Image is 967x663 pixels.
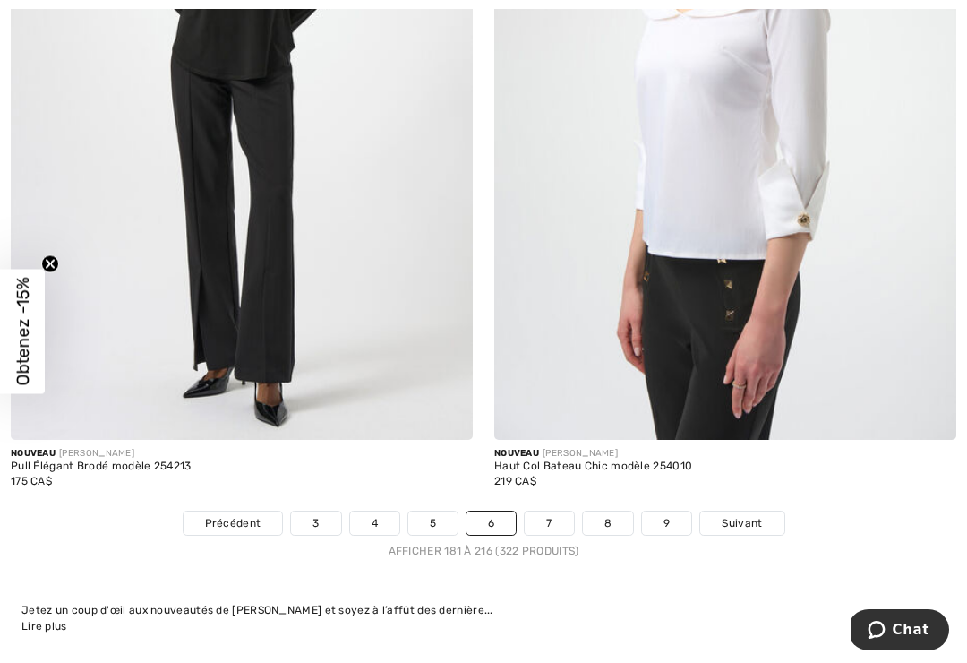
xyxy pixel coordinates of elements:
span: Lire plus [21,620,67,633]
span: Obtenez -15% [13,278,33,386]
button: Close teaser [41,255,59,273]
div: [PERSON_NAME] [11,447,473,461]
a: 5 [408,512,458,535]
span: Suivant [722,515,762,531]
iframe: Ouvre un widget dans lequel vous pouvez chatter avec l’un de nos agents [851,609,949,654]
div: Pull Élégant Brodé modèle 254213 [11,461,473,473]
a: 7 [525,512,573,535]
a: Précédent [184,512,283,535]
span: 219 CA$ [494,475,536,487]
a: 9 [642,512,691,535]
a: 4 [350,512,399,535]
a: 3 [291,512,340,535]
div: Haut Col Bateau Chic modèle 254010 [494,461,956,473]
div: [PERSON_NAME] [494,447,956,461]
span: Nouveau [494,448,539,459]
a: 8 [583,512,633,535]
span: Précédent [205,515,261,531]
a: 6 [466,512,516,535]
span: 175 CA$ [11,475,52,487]
a: Suivant [700,512,783,535]
span: Nouveau [11,448,56,459]
div: Jetez un coup d'œil aux nouveautés de [PERSON_NAME] et soyez à l’affût des dernière... [21,602,946,618]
